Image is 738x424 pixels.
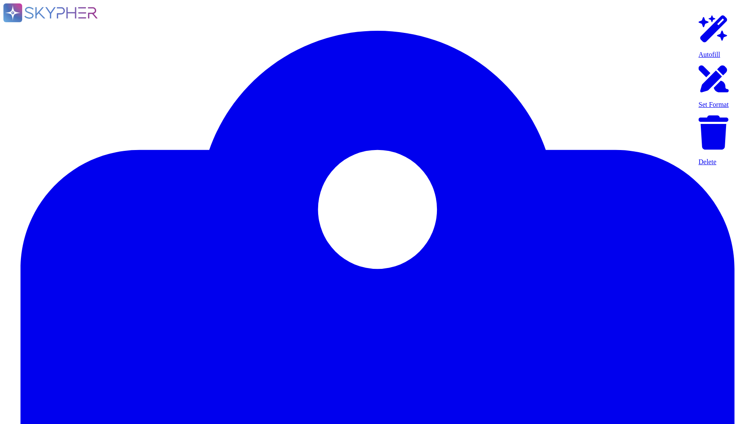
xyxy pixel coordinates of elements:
[699,51,729,59] p: Autofill
[699,65,729,109] a: Set Format
[699,101,729,109] p: Set Format
[699,15,729,59] a: Autofill
[699,115,729,166] a: Delete
[699,158,729,166] p: Delete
